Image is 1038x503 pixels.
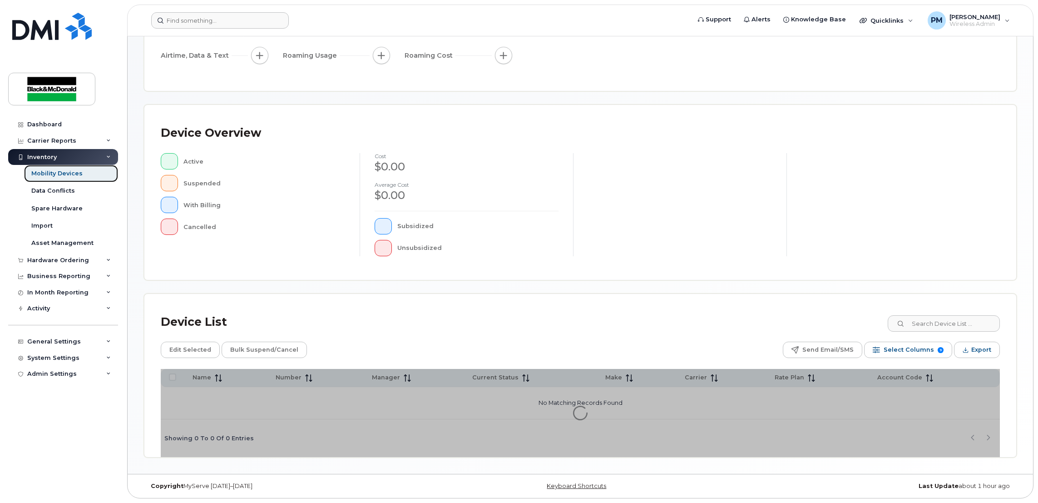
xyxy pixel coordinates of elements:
[783,342,862,358] button: Send Email/SMS
[547,483,606,489] a: Keyboard Shortcuts
[183,175,346,191] div: Suspended
[692,10,737,29] a: Support
[870,17,904,24] span: Quicklinks
[853,11,919,30] div: Quicklinks
[183,153,346,169] div: Active
[884,343,934,357] span: Select Columns
[183,219,346,235] div: Cancelled
[949,13,1000,20] span: [PERSON_NAME]
[375,188,559,203] div: $0.00
[954,342,1000,358] button: Export
[405,51,455,60] span: Roaming Cost
[169,343,211,357] span: Edit Selected
[737,10,777,29] a: Alerts
[777,10,852,29] a: Knowledge Base
[802,343,854,357] span: Send Email/SMS
[222,342,307,358] button: Bulk Suspend/Cancel
[161,121,261,145] div: Device Overview
[161,310,227,334] div: Device List
[230,343,298,357] span: Bulk Suspend/Cancel
[161,342,220,358] button: Edit Selected
[397,240,559,256] div: Unsubsidized
[706,15,731,24] span: Support
[864,342,952,358] button: Select Columns 9
[283,51,340,60] span: Roaming Usage
[397,218,559,234] div: Subsidized
[375,153,559,159] h4: cost
[375,159,559,174] div: $0.00
[971,343,991,357] span: Export
[931,15,943,26] span: PM
[949,20,1000,28] span: Wireless Admin
[375,182,559,188] h4: Average cost
[921,11,1016,30] div: Paul McLarty
[751,15,771,24] span: Alerts
[151,12,289,29] input: Find something...
[888,315,1000,332] input: Search Device List ...
[151,483,183,489] strong: Copyright
[183,197,346,213] div: With Billing
[919,483,959,489] strong: Last Update
[938,347,944,353] span: 9
[161,51,232,60] span: Airtime, Data & Text
[726,483,1017,490] div: about 1 hour ago
[791,15,846,24] span: Knowledge Base
[144,483,435,490] div: MyServe [DATE]–[DATE]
